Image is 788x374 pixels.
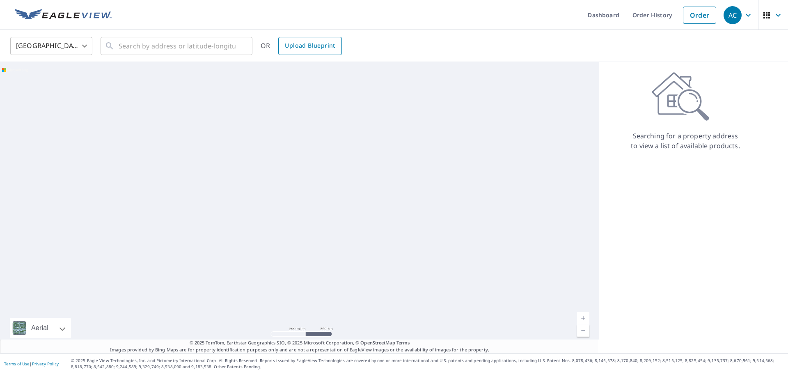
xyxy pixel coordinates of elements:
[4,361,59,366] p: |
[577,324,589,337] a: Current Level 5, Zoom Out
[4,361,30,367] a: Terms of Use
[724,6,742,24] div: AC
[396,340,410,346] a: Terms
[285,41,335,51] span: Upload Blueprint
[32,361,59,367] a: Privacy Policy
[630,131,740,151] p: Searching for a property address to view a list of available products.
[261,37,342,55] div: OR
[10,34,92,57] div: [GEOGRAPHIC_DATA]
[683,7,716,24] a: Order
[190,340,410,346] span: © 2025 TomTom, Earthstar Geographics SIO, © 2025 Microsoft Corporation, ©
[10,318,71,338] div: Aerial
[119,34,236,57] input: Search by address or latitude-longitude
[577,312,589,324] a: Current Level 5, Zoom In
[15,9,112,21] img: EV Logo
[29,318,51,338] div: Aerial
[71,358,784,370] p: © 2025 Eagle View Technologies, Inc. and Pictometry International Corp. All Rights Reserved. Repo...
[278,37,341,55] a: Upload Blueprint
[360,340,395,346] a: OpenStreetMap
